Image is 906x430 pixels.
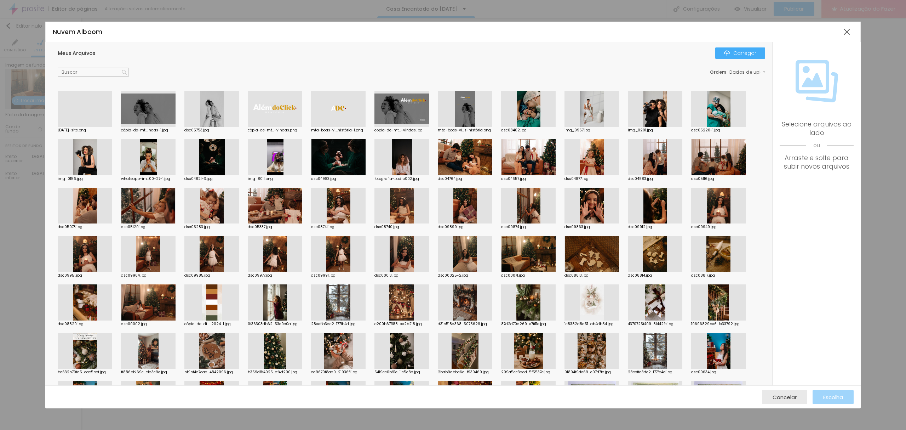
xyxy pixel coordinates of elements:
[58,273,82,278] font: dsc09951.jpg
[782,120,851,137] font: Selecione arquivos ao lado
[184,273,210,278] font: dsc09985.jpg
[501,128,527,133] font: dsc08402.jpg
[724,50,730,56] img: Ícone
[762,390,807,404] button: Cancelar
[311,369,357,375] font: cd9670f8aa0...21936f1.jpg
[311,224,334,230] font: dsc08741.jpg
[58,50,96,57] font: Meus Arquivos
[501,321,546,327] font: 87d2d70d269...e7ff11e.jpg
[311,273,336,278] font: dsc09991.jpg
[311,128,363,133] font: mta-boas-vi...história-1.png
[121,176,170,181] font: whatsapp-im...00-27-1.jpg
[53,28,103,36] font: Nuvem Alboom
[501,369,550,375] font: 209a5cc3aed...5f5537e.jpg
[729,69,770,75] font: Dados de upload
[691,176,714,181] font: dsc05116.jpg
[438,224,464,230] font: dsc09899.jpg
[248,176,273,181] font: img_8011.png
[121,273,147,278] font: dsc09964.jpg
[628,369,672,375] font: 28eeffa3dc2...177fb4d.jpg
[773,394,797,401] font: Cancelar
[438,176,462,181] font: dsc04764.jpg
[438,321,487,327] font: d31b518d368...5075629.jpg
[710,69,727,75] font: Ordem
[501,224,526,230] font: dsc09874.jpg
[184,128,209,133] font: dsc05753.jpg
[184,369,233,375] font: bb1bf4a7eaa...4842096.jpg
[628,176,653,181] font: dsc04983.jpg
[374,128,423,133] font: copia-de-mt...-vindas.jpg
[374,321,422,327] font: e200b67f188...ee2b218.jpg
[628,224,652,230] font: dsc09912.jpg
[564,321,614,327] font: 1c8382d8a51...ab4db54.jpg
[813,142,820,149] font: ou
[121,224,145,230] font: dsc05120.jpg
[691,273,715,278] font: dsc08817.jpg
[121,321,147,327] font: dsc00002.jpg
[438,273,468,278] font: dsc00025-2.jpg
[438,369,489,375] font: 2bab9dbbe6d...f930469.jpg
[715,47,765,59] button: ÍconeCarregar
[58,321,84,327] font: dsc08820.jpg
[248,128,297,133] font: cópia-de-mt...-vindas.png
[691,224,717,230] font: dsc09949.jpg
[121,128,168,133] font: cópia-de-mt...indas-1.jpg
[733,50,756,57] font: Carregar
[311,321,356,327] font: 28eeffa3dc2...177fb4d.jpg
[58,176,83,181] font: img_0156.jpg
[58,224,82,230] font: dsc05073.jpg
[374,273,398,278] font: dsc00013.jpg
[564,176,589,181] font: dsc04877.jpg
[727,69,728,75] font: :
[691,128,720,133] font: dsc05220-1.jpg
[691,369,716,375] font: dsc00634.jpg
[628,128,653,133] font: img_0201.jpg
[184,321,231,327] font: cópia-de-di...-2024-1.jpg
[248,273,272,278] font: dsc09977.jpg
[58,68,128,77] input: Buscar
[564,369,611,375] font: 01894f9de69...e07d7fc.jpg
[248,321,298,327] font: 0f36303db62...53c9c0a.jpg
[501,176,526,181] font: dsc04657.jpg
[184,176,213,181] font: dsc04821-3.jpg
[564,128,590,133] font: img_9957.jpg
[184,224,210,230] font: dsc05283.jpg
[122,70,127,75] img: Ícone
[121,369,167,375] font: ff886bb169c...c1d3c9e.jpg
[58,128,86,133] font: [DATE]-site.png
[691,321,740,327] font: 19696829be6...fe33792.jpg
[784,153,849,171] font: Arraste e solte para subir novos arquivos
[58,369,106,375] font: bc632b79fd5...eac5bcf.jpg
[628,273,652,278] font: dsc08814.jpg
[311,176,336,181] font: dsc04983.jpg
[813,390,854,404] button: Escolha
[374,176,419,181] font: fotografia-...adro002.jpg
[501,273,525,278] font: dsc00071.jpg
[564,224,590,230] font: dsc09863.jpg
[796,60,838,102] img: Ícone
[248,369,297,375] font: b359d8f4025...df4d200.jpg
[438,128,491,133] font: mta-boas-vi...s-história.png
[374,224,399,230] font: dsc08740.jpg
[823,394,843,401] font: Escolha
[628,321,673,327] font: 4370725f409...81442fc.jpg
[564,273,589,278] font: dsc08813.jpg
[374,369,420,375] font: 5419ee0b91e...11e5c8d.jpg
[248,224,272,230] font: dsc05337.jpg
